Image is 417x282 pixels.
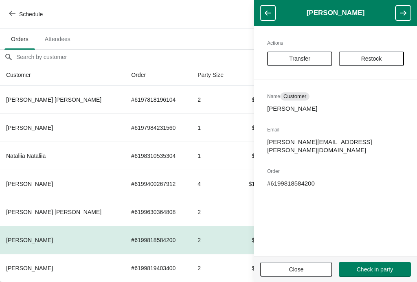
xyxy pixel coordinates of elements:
input: Search by customer [16,50,417,64]
td: # 6199818584200 [125,226,191,254]
button: Schedule [4,7,49,22]
span: Attendees [38,32,77,46]
span: [PERSON_NAME] [6,125,53,131]
td: # 6197984231560 [125,114,191,142]
button: Restock [339,51,404,66]
p: [PERSON_NAME][EMAIL_ADDRESS][PERSON_NAME][DOMAIN_NAME] [267,138,404,154]
td: Free [236,198,281,226]
h2: Actions [267,39,404,47]
span: Restock [361,55,382,62]
span: Orders [4,32,35,46]
h2: Order [267,167,404,175]
span: [PERSON_NAME] [6,181,53,187]
td: 1 [191,142,236,170]
td: # 6198310535304 [125,142,191,170]
td: $700000 [236,254,281,282]
span: [PERSON_NAME] [6,237,53,243]
span: Customer [283,93,306,100]
span: [PERSON_NAME] [PERSON_NAME] [6,209,101,215]
h2: Name [267,92,404,101]
th: Party Size [191,64,236,86]
span: Check in party [357,266,393,273]
td: # 6199819403400 [125,254,191,282]
span: Close [289,266,304,273]
p: # 6199818584200 [267,179,404,188]
td: # 6199400267912 [125,170,191,198]
button: Close [260,262,332,277]
td: $350000 [236,114,281,142]
td: $350000 [236,142,281,170]
td: $700000 [236,86,281,114]
span: Schedule [19,11,43,17]
span: [PERSON_NAME] [PERSON_NAME] [6,96,101,103]
span: Nataliia Nataliia [6,153,46,159]
p: [PERSON_NAME] [267,105,404,113]
td: 1 [191,114,236,142]
th: Order [125,64,191,86]
button: Transfer [267,51,332,66]
h2: Email [267,126,404,134]
td: $1400000 [236,170,281,198]
span: Transfer [289,55,310,62]
th: Total [236,64,281,86]
button: Check in party [339,262,411,277]
td: # 6199630364808 [125,198,191,226]
td: # 6197818196104 [125,86,191,114]
td: 2 [191,226,236,254]
td: $700000 [236,226,281,254]
td: 2 [191,198,236,226]
h1: [PERSON_NAME] [276,9,395,17]
td: 4 [191,170,236,198]
td: 2 [191,254,236,282]
span: [PERSON_NAME] [6,265,53,271]
td: 2 [191,86,236,114]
